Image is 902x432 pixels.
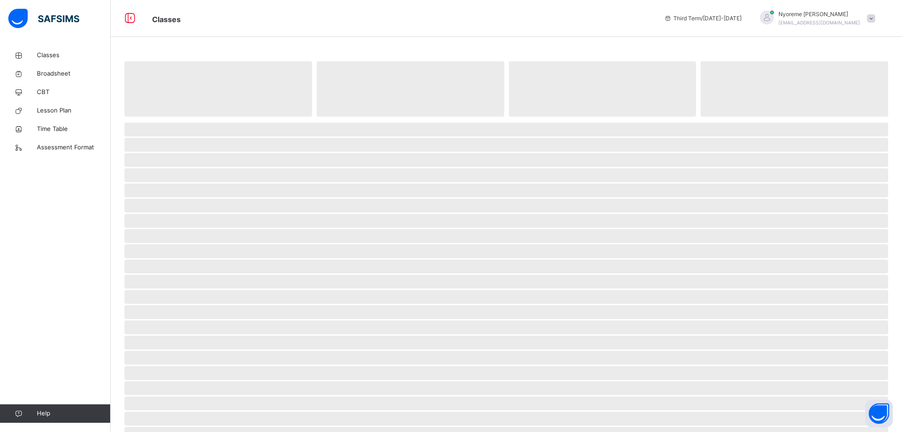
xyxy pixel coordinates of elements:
[124,351,888,365] span: ‌
[317,61,504,117] span: ‌
[37,124,111,134] span: Time Table
[124,275,888,289] span: ‌
[124,320,888,334] span: ‌
[124,229,888,243] span: ‌
[124,153,888,167] span: ‌
[124,183,888,197] span: ‌
[124,244,888,258] span: ‌
[509,61,696,117] span: ‌
[124,214,888,228] span: ‌
[124,138,888,152] span: ‌
[37,106,111,115] span: Lesson Plan
[124,260,888,273] span: ‌
[37,409,110,418] span: Help
[8,9,79,28] img: safsims
[124,168,888,182] span: ‌
[865,400,893,427] button: Open asap
[124,305,888,319] span: ‌
[124,381,888,395] span: ‌
[37,51,111,60] span: Classes
[37,69,111,78] span: Broadsheet
[751,10,880,27] div: NyoremeOkere
[778,20,860,25] span: [EMAIL_ADDRESS][DOMAIN_NAME]
[37,88,111,97] span: CBT
[124,336,888,349] span: ‌
[124,123,888,136] span: ‌
[152,15,181,24] span: Classes
[124,290,888,304] span: ‌
[778,10,860,18] span: Nyoreme [PERSON_NAME]
[124,366,888,380] span: ‌
[124,199,888,213] span: ‌
[37,143,111,152] span: Assessment Format
[701,61,888,117] span: ‌
[664,14,742,23] span: session/term information
[124,396,888,410] span: ‌
[124,412,888,426] span: ‌
[124,61,312,117] span: ‌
